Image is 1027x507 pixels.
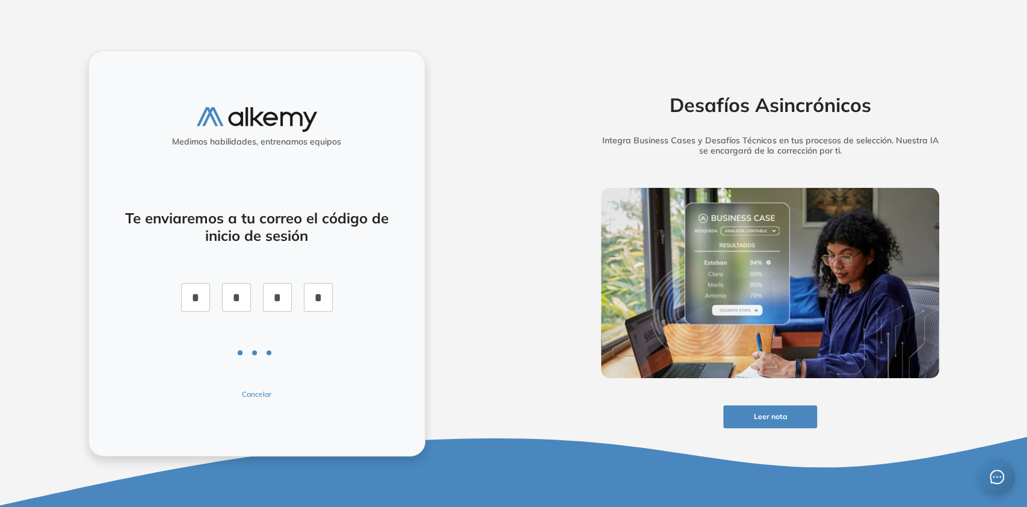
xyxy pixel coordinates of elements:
span: message [989,469,1005,485]
img: img-more-info [601,188,939,378]
h4: Te enviaremos a tu correo el código de inicio de sesión [121,210,393,244]
h5: Medimos habilidades, entrenamos equipos [94,137,420,147]
h5: Integra Business Cases y Desafíos Técnicos en tus procesos de selección. Nuestra IA se encargará ... [582,135,958,156]
button: Cancelar [184,389,330,400]
h2: Desafíos Asincrónicos [582,93,958,116]
img: logo-alkemy [197,107,317,132]
button: Leer nota [723,405,817,429]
